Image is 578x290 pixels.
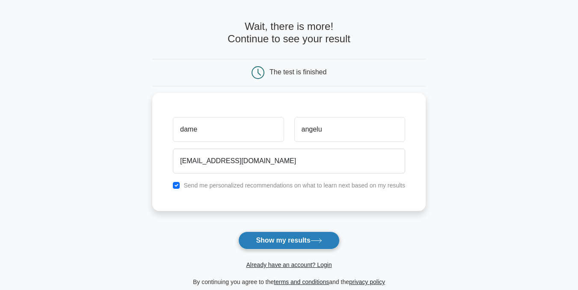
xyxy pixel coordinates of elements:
[270,68,326,76] div: The test is finished
[274,278,329,285] a: terms and conditions
[173,117,284,142] input: First name
[147,277,431,287] div: By continuing you agree to the and the
[173,149,405,173] input: Email
[238,231,339,249] button: Show my results
[294,117,405,142] input: Last name
[152,21,426,45] h4: Wait, there is more! Continue to see your result
[246,261,332,268] a: Already have an account? Login
[184,182,405,189] label: Send me personalized recommendations on what to learn next based on my results
[349,278,385,285] a: privacy policy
